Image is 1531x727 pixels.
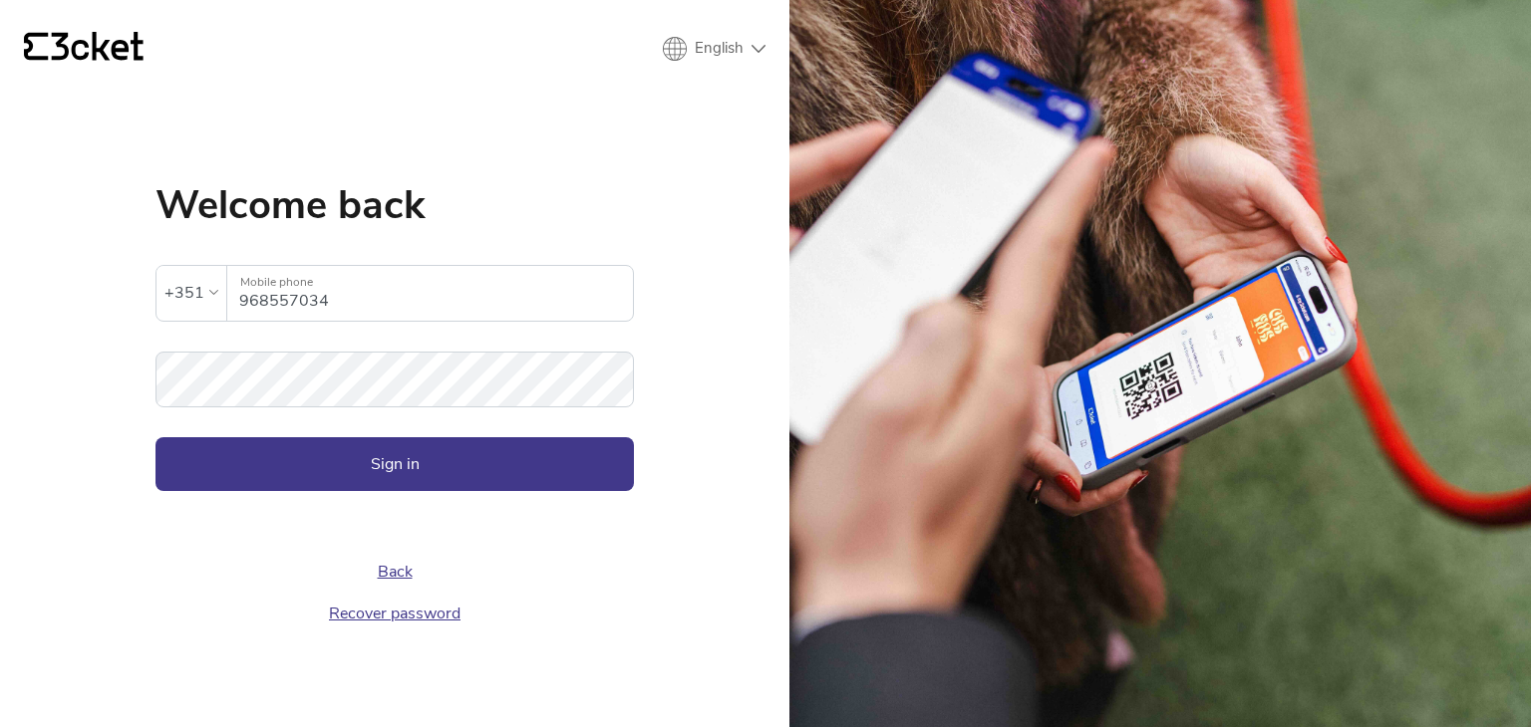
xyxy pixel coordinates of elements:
label: Password [155,352,634,384]
h1: Welcome back [155,185,634,225]
input: Mobile phone [239,266,633,321]
a: Recover password [329,603,460,624]
div: +351 [164,278,204,308]
a: {' '} [24,32,144,66]
g: {' '} [24,33,48,61]
button: Sign in [155,437,634,491]
label: Mobile phone [227,266,633,299]
a: Back [378,561,413,583]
